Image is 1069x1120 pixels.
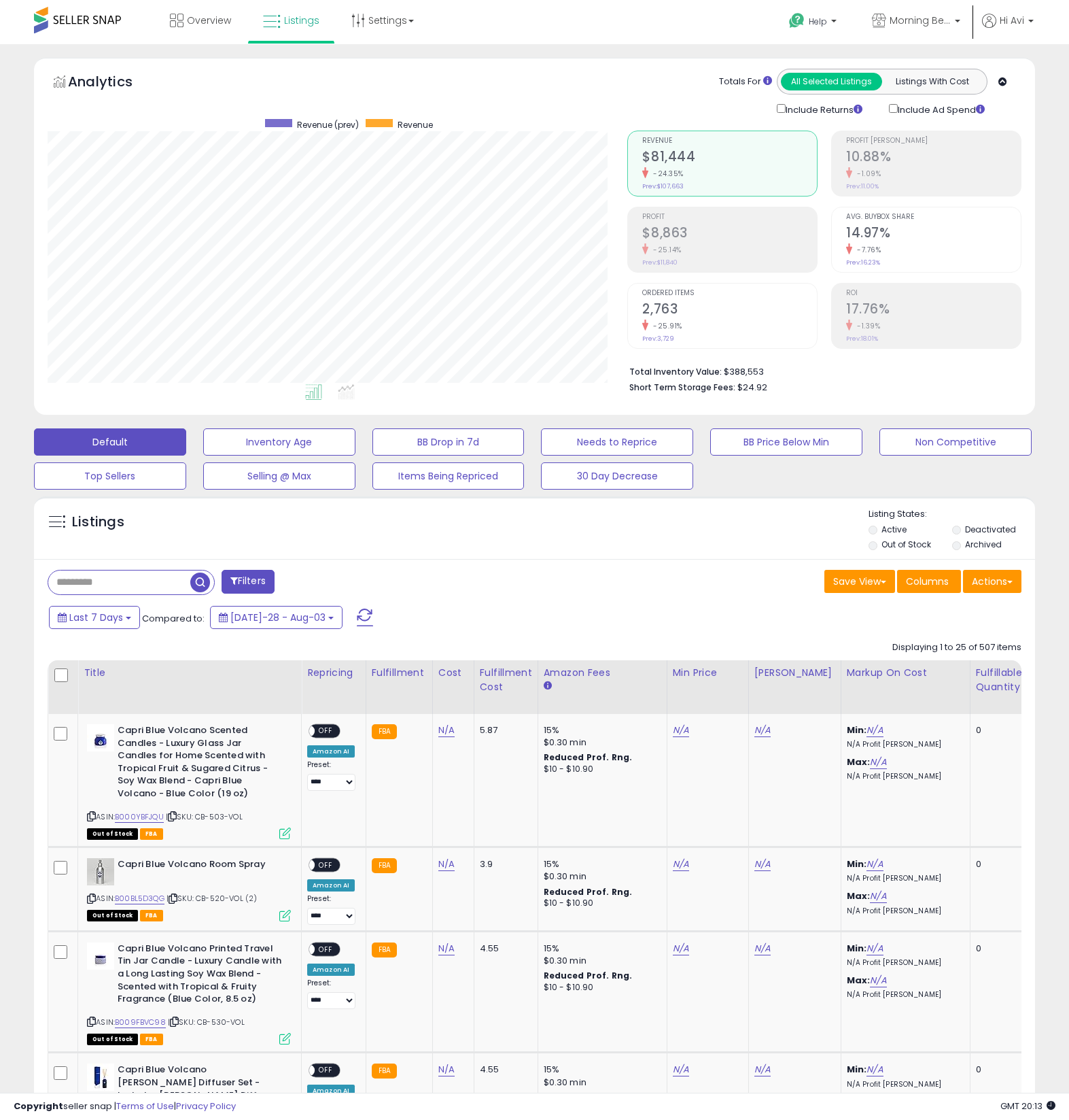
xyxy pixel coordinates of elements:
span: Columns [906,575,949,588]
span: All listings that are currently out of stock and unavailable for purchase on Amazon [87,1034,138,1045]
small: Prev: 3,729 [642,335,674,343]
a: N/A [870,756,886,769]
b: Reduced Prof. Rng. [544,970,633,981]
a: N/A [673,942,689,955]
div: Preset: [307,894,355,925]
span: All listings that are currently out of stock and unavailable for purchase on Amazon [87,910,138,921]
p: Listing States: [869,508,1035,521]
label: Archived [965,539,1002,550]
button: Default [34,428,186,456]
span: FBA [140,1034,163,1045]
a: N/A [673,1063,689,1076]
b: Capri Blue Volcano Printed Travel Tin Jar Candle - Luxury Candle with a Long Lasting Soy Wax Blen... [118,943,283,1009]
p: N/A Profit [PERSON_NAME] [847,772,960,781]
div: seller snap | | [14,1100,236,1113]
div: $10 - $10.90 [544,982,656,994]
span: OFF [315,860,336,871]
div: ASIN: [87,724,291,838]
div: [PERSON_NAME] [754,666,835,680]
small: Amazon Fees. [544,680,552,692]
span: Listings [284,14,319,27]
img: 41kcWp6I6jL._SL40_.jpg [87,858,114,885]
button: Last 7 Days [49,606,140,629]
div: Repricing [307,666,360,680]
div: 3.9 [480,858,527,870]
button: All Selected Listings [781,73,882,90]
h2: $81,444 [642,149,817,167]
a: B009FBVC98 [115,1017,166,1028]
div: $10 - $10.90 [544,764,656,775]
a: B00BL5D3QG [115,893,164,904]
a: N/A [870,974,886,987]
div: 15% [544,1064,656,1076]
b: Capri Blue Volcano Room Spray [118,858,283,875]
div: $0.30 min [544,736,656,749]
button: Listings With Cost [881,73,983,90]
p: N/A Profit [PERSON_NAME] [847,958,960,968]
div: $10 - $10.90 [544,898,656,909]
span: Revenue (prev) [297,119,359,131]
button: Items Being Repriced [372,462,525,490]
div: Title [84,666,296,680]
a: N/A [754,942,771,955]
div: 5.87 [480,724,527,736]
a: N/A [673,724,689,737]
a: N/A [866,942,883,955]
div: Fulfillable Quantity [976,666,1023,694]
button: Actions [963,570,1021,593]
a: N/A [754,1063,771,1076]
div: Min Price [673,666,743,680]
div: Amazon AI [307,745,355,758]
div: ASIN: [87,943,291,1043]
img: 41cArQBTqeL._SL40_.jpg [87,943,114,970]
small: Prev: 11.00% [846,182,879,190]
b: Total Inventory Value: [629,366,722,377]
h2: $8,863 [642,225,817,243]
button: Columns [897,570,961,593]
b: Min: [847,724,867,736]
b: Min: [847,942,867,955]
small: Prev: $11,840 [642,258,678,267]
span: FBA [140,828,163,840]
th: The percentage added to the cost of goods (COGS) that forms the calculator for Min & Max prices. [841,660,970,714]
span: Ordered Items [642,290,817,297]
small: FBA [372,858,397,873]
button: Save View [824,570,895,593]
span: | SKU: CB-530-VOL [168,1017,245,1028]
p: N/A Profit [PERSON_NAME] [847,906,960,916]
h2: 17.76% [846,301,1021,320]
span: Profit [PERSON_NAME] [846,137,1021,145]
a: N/A [870,889,886,903]
span: Help [809,16,827,27]
div: Preset: [307,760,355,791]
span: Avg. Buybox Share [846,214,1021,221]
a: N/A [438,724,455,737]
small: -24.35% [648,169,684,179]
span: Revenue [642,137,817,145]
b: Capri Blue Volcano Scented Candles - Luxury Glass Jar Candles for Home Scented with Tropical Frui... [118,724,283,803]
a: N/A [754,724,771,737]
small: -7.76% [852,245,881,255]
div: Preset: [307,979,355,1009]
span: Overview [187,14,231,27]
h2: 14.97% [846,225,1021,243]
a: Hi Avi [982,14,1034,44]
b: Min: [847,1063,867,1076]
a: N/A [438,942,455,955]
small: -1.09% [852,169,881,179]
a: N/A [866,724,883,737]
div: $0.30 min [544,870,656,883]
div: Amazon Fees [544,666,661,680]
div: 15% [544,858,656,870]
small: FBA [372,943,397,957]
a: N/A [438,858,455,871]
h2: 2,763 [642,301,817,320]
button: 30 Day Decrease [541,462,693,490]
span: Morning Beauty [890,14,951,27]
span: Compared to: [142,612,205,625]
span: [DATE]-28 - Aug-03 [230,611,326,624]
span: Profit [642,214,817,221]
div: 15% [544,943,656,955]
span: Last 7 Days [69,611,123,624]
button: Inventory Age [203,428,355,456]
